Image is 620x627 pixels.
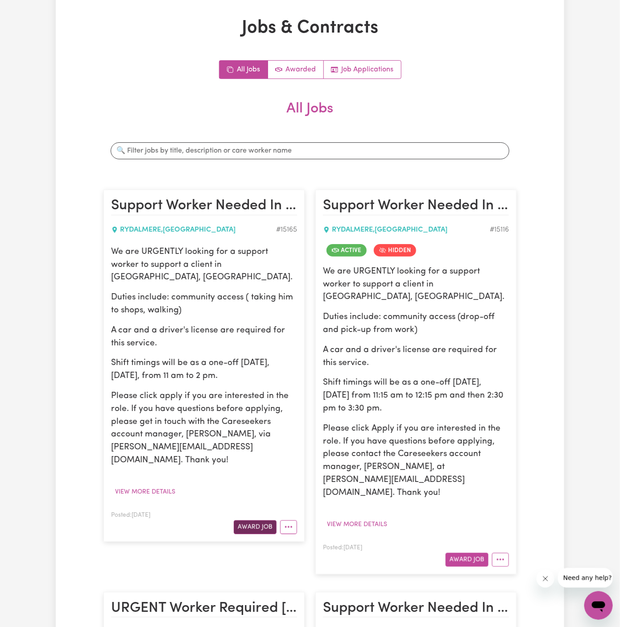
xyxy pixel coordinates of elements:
p: A car and a driver's license are required for this service. [323,344,509,370]
p: Shift timings will be as a one-off [DATE], [DATE], from 11 am to 2 pm. [111,357,297,383]
p: Shift timings will be as a one-off [DATE], [DATE] from 11:15 am to 12:15 pm and then 2:30 pm to 3... [323,377,509,415]
button: Award Job [234,520,277,534]
div: RYDALMERE , [GEOGRAPHIC_DATA] [323,224,490,235]
p: Please click Apply if you are interested in the role. If you have questions before applying, plea... [323,423,509,500]
a: All jobs [219,61,268,79]
div: Job ID #15165 [276,224,297,235]
a: Active jobs [268,61,324,79]
p: Please click apply if you are interested in the role. If you have questions before applying, plea... [111,390,297,467]
h1: Jobs & Contracts [103,17,517,39]
p: Duties include: community access (drop-off and pick-up from work) [323,311,509,337]
div: RYDALMERE , [GEOGRAPHIC_DATA] [111,224,276,235]
button: View more details [111,485,179,499]
h2: All Jobs [103,100,517,132]
iframe: Close message [537,570,554,588]
p: We are URGENTLY looking for a support worker to support a client in [GEOGRAPHIC_DATA], [GEOGRAPHI... [111,246,297,284]
p: We are URGENTLY looking for a support worker to support a client in [GEOGRAPHIC_DATA], [GEOGRAPHI... [323,266,509,304]
a: Job applications [324,61,401,79]
p: Duties include: community access ( taking him to shops, walking) [111,291,297,317]
iframe: Message from company [558,568,613,588]
button: More options [280,520,297,534]
button: View more details [323,518,391,531]
iframe: Button to launch messaging window [584,591,613,620]
span: Job is active [327,244,367,257]
h2: Support Worker Needed In Rydalmere, NSW [111,197,297,215]
h2: URGENT Worker Required 9.9.25 Community Access [111,600,297,618]
h2: Support Worker Needed In Rydalmere, NSW [323,600,509,618]
input: 🔍 Filter jobs by title, description or care worker name [111,142,509,159]
div: Job ID #15116 [490,224,509,235]
p: A car and a driver's license are required for this service. [111,324,297,350]
span: Posted: [DATE] [111,512,150,518]
button: More options [492,553,509,567]
span: Posted: [DATE] [323,545,362,551]
h2: Support Worker Needed In Rydalmere, NSW. [323,197,509,215]
button: Award Job [446,553,488,567]
span: Job is hidden [374,244,416,257]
